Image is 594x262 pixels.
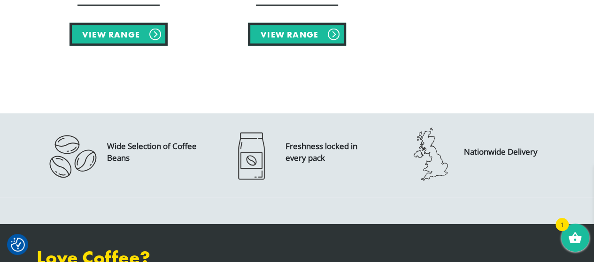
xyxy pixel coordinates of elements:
[11,238,25,252] button: Consent Preferences
[248,23,346,46] a: View Range
[464,146,538,158] p: Nationwide Delivery
[555,218,569,231] span: 1
[11,238,25,252] img: Revisit consent button
[285,140,379,164] p: Freshness locked in every pack
[107,140,201,164] p: Wide Selection of Coffee Beans
[69,23,168,46] a: View Range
